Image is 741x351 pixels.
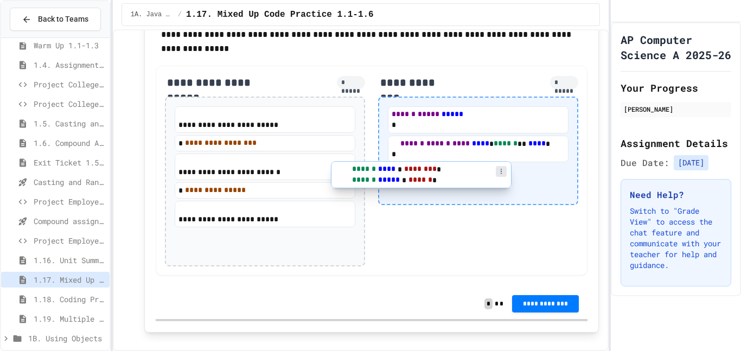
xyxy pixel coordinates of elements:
[34,215,105,227] span: Compound assignment operators - Quiz
[621,80,731,95] h2: Your Progress
[674,155,708,170] span: [DATE]
[621,156,669,169] span: Due Date:
[34,137,105,149] span: 1.6. Compound Assignment Operators
[34,98,105,110] span: Project CollegeSearch (File Input)
[34,274,105,285] span: 1.17. Mixed Up Code Practice 1.1-1.6
[34,313,105,324] span: 1.19. Multiple Choice Exercises for Unit 1a (1.1-1.6)
[630,188,722,201] h3: Need Help?
[178,10,182,19] span: /
[34,235,105,246] span: Project EmployeePay (File Input)
[34,59,105,71] span: 1.4. Assignment and Input
[34,196,105,207] span: Project EmployeePay
[38,14,88,25] span: Back to Teams
[34,157,105,168] span: Exit Ticket 1.5-1.6
[186,8,374,21] span: 1.17. Mixed Up Code Practice 1.1-1.6
[34,254,105,266] span: 1.16. Unit Summary 1a (1.1-1.6)
[624,104,728,114] div: [PERSON_NAME]
[630,206,722,271] p: Switch to "Grade View" to access the chat feature and communicate with your teacher for help and ...
[34,176,105,188] span: Casting and Ranges of variables - Quiz
[131,10,174,19] span: 1A. Java Basics
[34,293,105,305] span: 1.18. Coding Practice 1a (1.1-1.6)
[28,333,105,344] span: 1B. Using Objects
[34,118,105,129] span: 1.5. Casting and Ranges of Values
[34,79,105,90] span: Project CollegeSearch
[621,32,731,62] h1: AP Computer Science A 2025-26
[10,8,101,31] button: Back to Teams
[34,40,105,51] span: Warm Up 1.1-1.3
[621,136,731,151] h2: Assignment Details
